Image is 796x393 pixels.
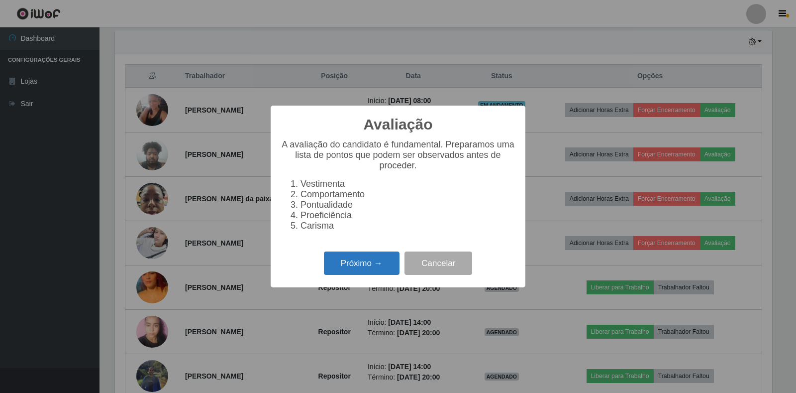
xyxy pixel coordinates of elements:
button: Próximo → [324,252,399,275]
h2: Avaliação [364,116,433,133]
li: Vestimenta [300,179,515,189]
li: Proeficiência [300,210,515,221]
li: Comportamento [300,189,515,200]
p: A avaliação do candidato é fundamental. Preparamos uma lista de pontos que podem ser observados a... [281,139,515,171]
li: Carisma [300,221,515,231]
button: Cancelar [404,252,472,275]
li: Pontualidade [300,200,515,210]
